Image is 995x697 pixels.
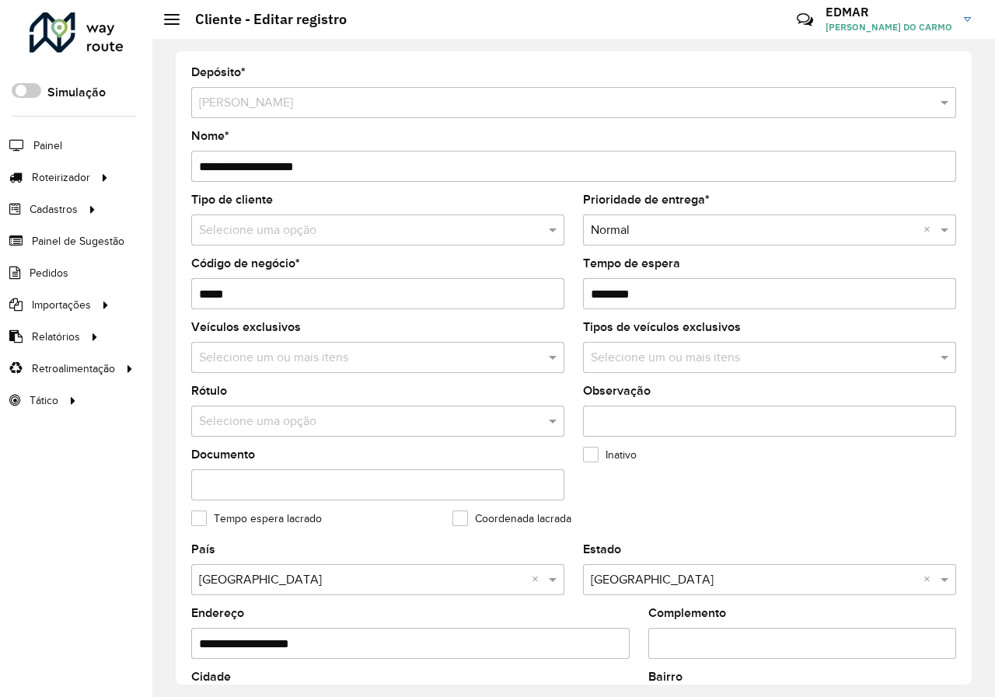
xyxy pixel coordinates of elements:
label: Tempo de espera [583,254,680,273]
span: Cadastros [30,201,78,218]
h2: Cliente - Editar registro [180,11,347,28]
span: Painel [33,138,62,154]
span: Roteirizador [32,169,90,186]
label: Simulação [47,83,106,102]
label: Cidade [191,667,231,686]
label: Tempo espera lacrado [191,511,322,527]
label: Documento [191,445,255,464]
label: Bairro [648,667,683,686]
span: Relatórios [32,329,80,345]
label: Complemento [648,604,726,622]
a: Contato Rápido [788,3,822,37]
span: [PERSON_NAME] DO CARMO [826,20,952,34]
label: Rótulo [191,382,227,400]
label: Veículos exclusivos [191,318,301,336]
span: Clear all [923,570,937,589]
h3: EDMAR [826,5,952,19]
label: Inativo [583,447,637,463]
label: Tipos de veículos exclusivos [583,318,741,336]
label: Coordenada lacrada [452,511,571,527]
span: Pedidos [30,265,68,281]
span: Painel de Sugestão [32,233,124,249]
label: Estado [583,540,621,559]
label: Depósito [191,63,246,82]
span: Tático [30,392,58,409]
span: Retroalimentação [32,361,115,377]
label: País [191,540,215,559]
label: Nome [191,127,229,145]
label: Endereço [191,604,244,622]
span: Importações [32,297,91,313]
label: Observação [583,382,651,400]
span: Clear all [923,221,937,239]
label: Código de negócio [191,254,300,273]
label: Prioridade de entrega [583,190,710,209]
span: Clear all [532,570,545,589]
label: Tipo de cliente [191,190,273,209]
